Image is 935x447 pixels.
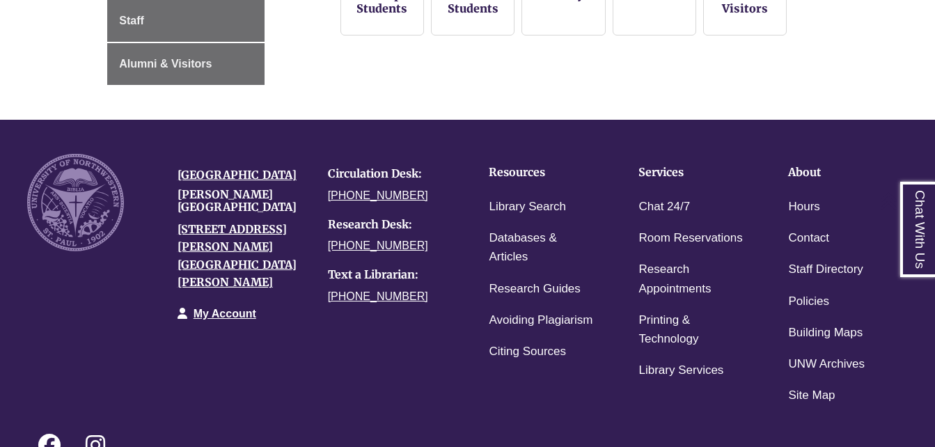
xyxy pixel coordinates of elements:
a: UNW Archives [788,354,865,375]
img: UNW seal [27,154,124,251]
a: Policies [788,292,829,312]
h4: Text a Librarian: [328,269,457,281]
a: Library Services [638,361,723,381]
a: Building Maps [788,323,863,343]
a: [GEOGRAPHIC_DATA] [178,168,297,182]
a: Avoiding Plagiarism [489,311,592,331]
a: Chat 24/7 [638,197,690,217]
a: Hours [788,197,819,217]
a: [PHONE_NUMBER] [328,240,428,251]
a: Staff Directory [788,260,863,280]
h4: Resources [489,166,595,179]
a: [PHONE_NUMBER] [328,290,428,302]
a: Room Reservations [638,228,742,249]
a: [PHONE_NUMBER] [328,189,428,201]
a: Site Map [788,386,835,406]
a: Printing & Technology [638,311,745,350]
h4: Services [638,166,745,179]
a: [STREET_ADDRESS][PERSON_NAME][GEOGRAPHIC_DATA][PERSON_NAME] [178,222,297,290]
h4: Circulation Desk: [328,168,457,180]
h4: Research Desk: [328,219,457,231]
a: Citing Sources [489,342,566,362]
a: Contact [788,228,829,249]
h4: [PERSON_NAME][GEOGRAPHIC_DATA] [178,189,307,213]
a: Research Guides [489,279,580,299]
a: My Account [194,308,256,320]
a: Library Search [489,197,566,217]
a: Databases & Articles [489,228,595,267]
a: Research Appointments [638,260,745,299]
a: Alumni & Visitors [107,43,265,85]
h4: About [788,166,895,179]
